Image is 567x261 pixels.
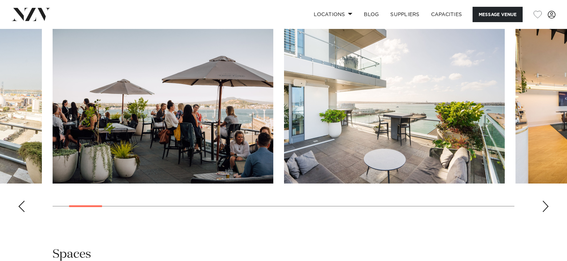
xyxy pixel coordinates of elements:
[53,22,273,184] swiper-slide: 2 / 28
[358,7,385,22] a: BLOG
[284,22,505,184] swiper-slide: 3 / 28
[385,7,425,22] a: SUPPLIERS
[425,7,468,22] a: Capacities
[473,7,523,22] button: Message Venue
[308,7,358,22] a: Locations
[11,8,50,21] img: nzv-logo.png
